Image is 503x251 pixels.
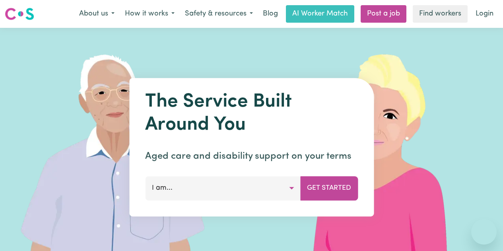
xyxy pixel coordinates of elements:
[145,91,358,136] h1: The Service Built Around You
[258,5,283,23] a: Blog
[5,5,34,23] a: Careseekers logo
[145,176,301,200] button: I am...
[286,5,354,23] a: AI Worker Match
[180,6,258,22] button: Safety & resources
[300,176,358,200] button: Get Started
[413,5,468,23] a: Find workers
[5,7,34,21] img: Careseekers logo
[74,6,120,22] button: About us
[471,219,497,245] iframe: Button to launch messaging window
[361,5,406,23] a: Post a job
[471,5,498,23] a: Login
[120,6,180,22] button: How it works
[145,149,358,163] p: Aged care and disability support on your terms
